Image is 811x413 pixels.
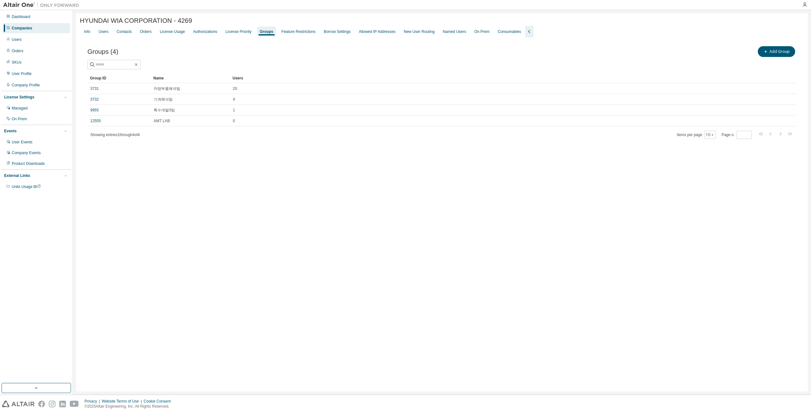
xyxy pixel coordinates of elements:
[90,86,99,91] a: 3731
[154,97,173,102] span: 기계해석팀
[226,29,252,34] div: License Priority
[474,29,489,34] div: On Prem
[233,73,779,83] div: Users
[12,48,23,53] div: Orders
[758,46,795,57] button: Add Group
[38,401,45,407] img: facebook.svg
[140,29,152,34] div: Orders
[359,29,396,34] div: Allowed IP Addresses
[3,2,82,8] img: Altair One
[233,108,235,113] span: 1
[90,118,101,123] a: 12555
[90,97,99,102] a: 3732
[2,401,35,407] img: altair_logo.svg
[193,29,217,34] div: Authorizations
[154,86,180,91] span: 차량부품해석팀
[706,132,714,137] button: 10
[84,29,90,34] div: Info
[49,401,55,407] img: instagram.svg
[4,173,30,178] div: External Links
[99,29,108,34] div: Users
[12,106,28,111] div: Managed
[4,95,34,100] div: License Settings
[153,73,227,83] div: Name
[85,404,175,409] p: © 2025 Altair Engineering, Inc. All Rights Reserved.
[233,118,235,123] span: 0
[70,401,79,407] img: youtube.svg
[12,161,45,166] div: Product Downloads
[324,29,351,34] div: Borrow Settings
[12,37,22,42] div: Users
[12,14,30,19] div: Dashboard
[12,60,22,65] div: SKUs
[12,26,32,31] div: Companies
[404,29,434,34] div: New User Routing
[102,399,144,404] div: Website Terms of Use
[144,399,174,404] div: Cookie Consent
[85,399,102,404] div: Privacy
[117,29,131,34] div: Contacts
[677,131,716,139] span: Items per page
[12,83,40,88] div: Company Profile
[12,185,41,189] span: Units Usage BI
[59,401,66,407] img: linkedin.svg
[233,97,235,102] span: 4
[12,71,32,76] div: User Profile
[90,73,148,83] div: Group ID
[160,29,185,34] div: License Usage
[12,140,32,145] div: User Events
[443,29,466,34] div: Named Users
[90,108,99,113] a: 9955
[498,29,521,34] div: Consumables
[233,86,237,91] span: 20
[722,131,752,139] span: Page n.
[12,116,27,122] div: On Prem
[80,17,192,24] span: HYUNDAI WIA CORPORATION - 4269
[87,48,118,55] span: Groups (4)
[154,108,175,113] span: 특수개발3팀
[260,29,273,34] div: Groups
[12,150,41,155] div: Company Events
[90,133,140,137] span: Showing entries 1 through 4 of 4
[282,29,316,34] div: Feature Restrictions
[154,118,170,123] span: AMT LAB
[4,128,16,134] div: Events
